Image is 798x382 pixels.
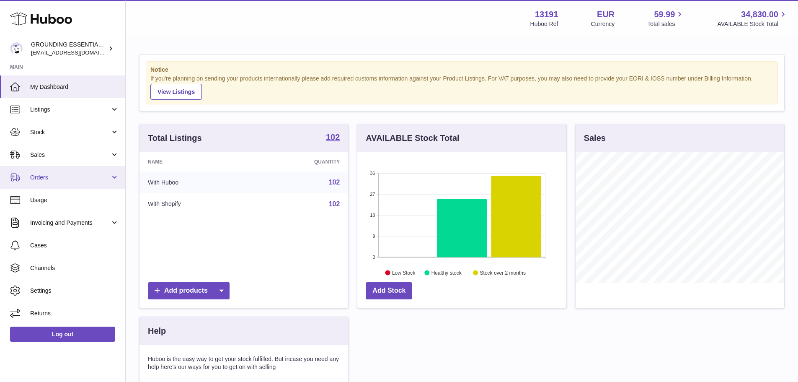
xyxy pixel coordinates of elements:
span: Total sales [647,20,684,28]
span: My Dashboard [30,83,119,91]
span: [EMAIL_ADDRESS][DOMAIN_NAME] [31,49,123,56]
a: Add Stock [366,282,412,299]
a: Log out [10,327,115,342]
h3: Total Listings [148,133,202,144]
a: 102 [329,179,340,186]
span: 59.99 [654,9,675,20]
a: 102 [326,133,340,143]
text: Stock over 2 months [480,270,526,275]
span: Sales [30,151,110,159]
strong: 13191 [535,9,558,20]
h3: Help [148,325,166,337]
td: With Huboo [139,172,252,193]
a: 102 [329,200,340,208]
h3: AVAILABLE Stock Total [366,133,459,144]
a: 34,830.00 AVAILABLE Stock Total [717,9,788,28]
strong: 102 [326,133,340,141]
text: 36 [370,171,375,176]
span: Orders [30,174,110,182]
div: Huboo Ref [530,20,558,28]
text: 27 [370,192,375,197]
a: View Listings [150,84,202,100]
text: 18 [370,213,375,218]
a: Add products [148,282,230,299]
img: internalAdmin-13191@internal.huboo.com [10,42,23,55]
div: Currency [591,20,615,28]
div: GROUNDING ESSENTIALS INTERNATIONAL SLU [31,41,106,57]
span: Settings [30,287,119,295]
div: If you're planning on sending your products internationally please add required customs informati... [150,75,773,100]
span: Returns [30,309,119,317]
text: 0 [373,255,375,260]
span: Invoicing and Payments [30,219,110,227]
h3: Sales [584,133,606,144]
text: Low Stock [392,270,416,275]
span: Listings [30,106,110,114]
text: 9 [373,234,375,239]
span: Usage [30,196,119,204]
strong: EUR [597,9,615,20]
td: With Shopify [139,193,252,215]
p: Huboo is the easy way to get your stock fulfilled. But incase you need any help here's our ways f... [148,355,340,371]
span: Stock [30,128,110,136]
th: Name [139,152,252,172]
th: Quantity [252,152,349,172]
span: AVAILABLE Stock Total [717,20,788,28]
span: Cases [30,242,119,249]
span: 34,830.00 [741,9,778,20]
span: Channels [30,264,119,272]
a: 59.99 Total sales [647,9,684,28]
strong: Notice [150,66,773,74]
text: Healthy stock [431,270,462,275]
